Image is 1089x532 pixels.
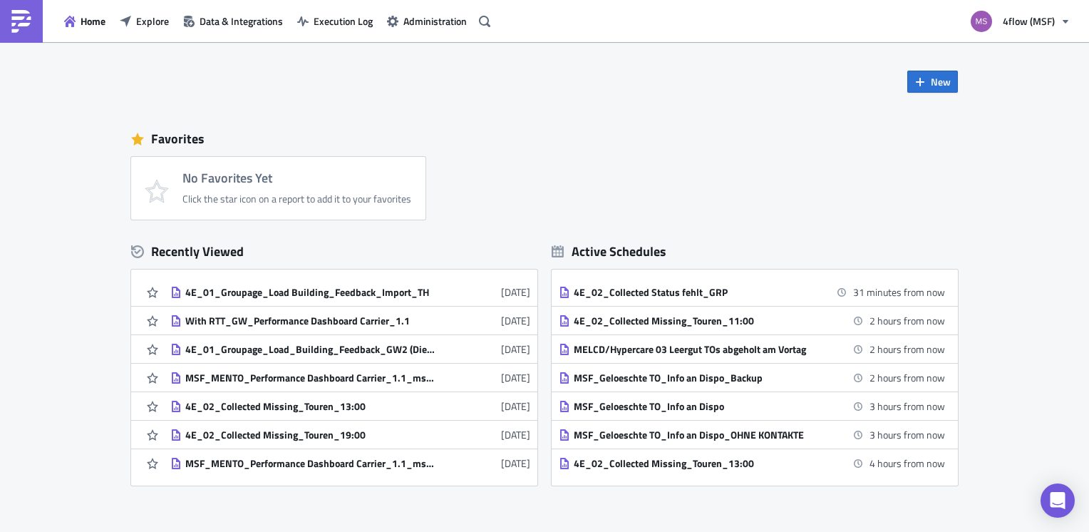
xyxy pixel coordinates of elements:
[314,14,373,29] span: Execution Log
[403,14,467,29] span: Administration
[200,14,283,29] span: Data & Integrations
[185,314,435,327] div: With RTT_GW_Performance Dashboard Carrier_1.1
[185,429,435,441] div: 4E_02_Collected Missing_Touren_19:00
[501,399,530,414] time: 2025-08-08T11:53:47Z
[1041,484,1075,518] div: Open Intercom Messenger
[559,449,945,477] a: 4E_02_Collected Missing_Touren_13:004 hours from now
[501,313,530,328] time: 2025-08-12T11:25:54Z
[185,343,435,356] div: 4E_01_Groupage_Load_Building_Feedback_GW2 (Dienstag - Verfrühte Anlieferung))
[185,372,435,384] div: MSF_MENTO_Performance Dashboard Carrier_1.1_msf_planning_mit TDL Abrechnung - All Carriers with RTT
[869,370,945,385] time: 2025-08-18 11:15
[290,10,380,32] button: Execution Log
[57,10,113,32] button: Home
[10,10,33,33] img: PushMetrics
[574,343,823,356] div: MELCD/Hypercare 03 Leergut TOs abgeholt am Vortag
[869,399,945,414] time: 2025-08-18 11:45
[170,421,530,449] a: 4E_02_Collected Missing_Touren_19:00[DATE]
[869,427,945,442] time: 2025-08-18 12:15
[869,456,945,471] time: 2025-08-18 13:00
[113,10,176,32] button: Explore
[552,243,666,260] div: Active Schedules
[1003,14,1055,29] span: 4flow (MSF)
[969,9,993,34] img: Avatar
[170,335,530,363] a: 4E_01_Groupage_Load_Building_Feedback_GW2 (Dienstag - Verfrühte Anlieferung))[DATE]
[170,392,530,420] a: 4E_02_Collected Missing_Touren_13:00[DATE]
[170,307,530,334] a: With RTT_GW_Performance Dashboard Carrier_1.1[DATE]
[185,400,435,413] div: 4E_02_Collected Missing_Touren_13:00
[501,456,530,471] time: 2025-08-08T07:20:34Z
[574,429,823,441] div: MSF_Geloeschte TO_Info an Dispo_OHNE KONTAKTE
[170,449,530,477] a: MSF_MENTO_Performance Dashboard Carrier_1.1_msf_planning_mit TDL Abrechnung - All Carriers (Witho...
[182,171,411,185] h4: No Favorites Yet
[501,285,530,300] time: 2025-08-14T08:35:08Z
[907,71,958,93] button: New
[170,364,530,392] a: MSF_MENTO_Performance Dashboard Carrier_1.1_msf_planning_mit TDL Abrechnung - All Carriers with R...
[501,342,530,357] time: 2025-08-12T08:23:31Z
[574,372,823,384] div: MSF_Geloeschte TO_Info an Dispo_Backup
[931,74,951,89] span: New
[853,285,945,300] time: 2025-08-18 09:30
[380,10,474,32] button: Administration
[574,400,823,413] div: MSF_Geloeschte TO_Info an Dispo
[176,10,290,32] button: Data & Integrations
[131,241,537,262] div: Recently Viewed
[185,457,435,470] div: MSF_MENTO_Performance Dashboard Carrier_1.1_msf_planning_mit TDL Abrechnung - All Carriers (Witho...
[501,427,530,442] time: 2025-08-08T11:53:19Z
[185,286,435,299] div: 4E_01_Groupage_Load Building_Feedback_Import_TH
[136,14,169,29] span: Explore
[962,6,1078,37] button: 4flow (MSF)
[559,392,945,420] a: MSF_Geloeschte TO_Info an Dispo3 hours from now
[574,457,823,470] div: 4E_02_Collected Missing_Touren_13:00
[559,278,945,306] a: 4E_02_Collected Status fehlt_GRP31 minutes from now
[182,193,411,205] div: Click the star icon on a report to add it to your favorites
[559,335,945,363] a: MELCD/Hypercare 03 Leergut TOs abgeholt am Vortag2 hours from now
[574,286,823,299] div: 4E_02_Collected Status fehlt_GRP
[559,364,945,392] a: MSF_Geloeschte TO_Info an Dispo_Backup2 hours from now
[869,342,945,357] time: 2025-08-18 11:00
[501,370,530,385] time: 2025-08-12T08:22:16Z
[869,313,945,328] time: 2025-08-18 11:00
[131,128,958,150] div: Favorites
[559,307,945,334] a: 4E_02_Collected Missing_Touren_11:002 hours from now
[81,14,105,29] span: Home
[170,278,530,306] a: 4E_01_Groupage_Load Building_Feedback_Import_TH[DATE]
[574,314,823,327] div: 4E_02_Collected Missing_Touren_11:00
[559,421,945,449] a: MSF_Geloeschte TO_Info an Dispo_OHNE KONTAKTE3 hours from now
